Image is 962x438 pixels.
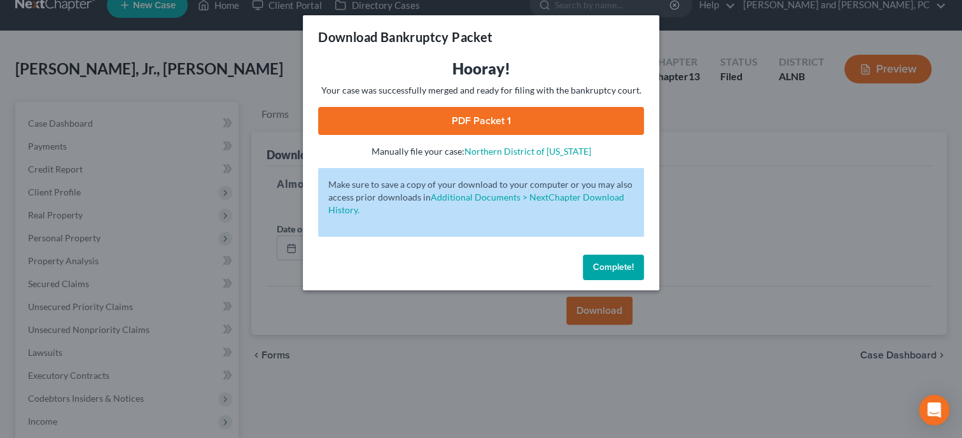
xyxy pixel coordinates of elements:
[318,107,644,135] a: PDF Packet 1
[583,255,644,280] button: Complete!
[593,262,634,272] span: Complete!
[318,59,644,79] h3: Hooray!
[919,395,949,425] div: Open Intercom Messenger
[464,146,591,157] a: Northern District of [US_STATE]
[328,192,624,215] a: Additional Documents > NextChapter Download History.
[318,84,644,97] p: Your case was successfully merged and ready for filing with the bankruptcy court.
[328,178,634,216] p: Make sure to save a copy of your download to your computer or you may also access prior downloads in
[318,28,492,46] h3: Download Bankruptcy Packet
[318,145,644,158] p: Manually file your case:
